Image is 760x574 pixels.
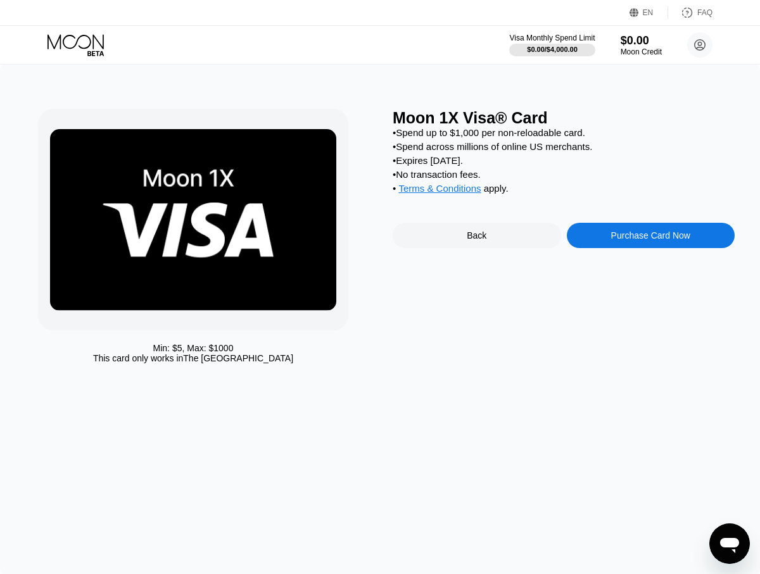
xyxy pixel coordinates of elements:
[621,47,662,56] div: Moon Credit
[509,34,595,42] div: Visa Monthly Spend Limit
[398,183,481,194] span: Terms & Conditions
[621,34,662,56] div: $0.00Moon Credit
[527,46,578,53] div: $0.00 / $4,000.00
[393,155,735,166] div: • Expires [DATE].
[697,8,712,17] div: FAQ
[393,141,735,152] div: • Spend across millions of online US merchants.
[509,34,595,56] div: Visa Monthly Spend Limit$0.00/$4,000.00
[393,223,561,248] div: Back
[393,127,735,138] div: • Spend up to $1,000 per non-reloadable card.
[153,343,234,353] div: Min: $ 5 , Max: $ 1000
[393,169,735,180] div: • No transaction fees.
[643,8,654,17] div: EN
[393,109,735,127] div: Moon 1X Visa® Card
[611,230,690,240] div: Purchase Card Now
[393,183,735,197] div: • apply .
[567,223,735,248] div: Purchase Card Now
[398,183,481,197] div: Terms & Conditions
[709,523,750,564] iframe: Button to launch messaging window
[467,230,486,240] div: Back
[93,353,293,363] div: This card only works in The [GEOGRAPHIC_DATA]
[621,34,662,47] div: $0.00
[630,6,668,19] div: EN
[668,6,712,19] div: FAQ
